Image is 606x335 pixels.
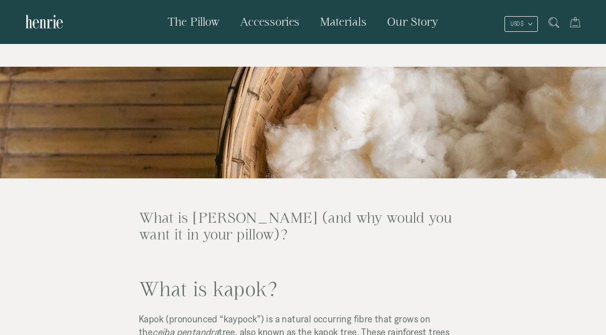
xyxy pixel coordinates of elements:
[139,278,278,300] span: What is kapok?
[168,15,220,28] span: The Pillow
[387,15,438,28] span: Our Story
[25,10,63,33] img: Henrie
[320,15,367,28] span: Materials
[504,16,538,32] button: USD $
[240,15,299,28] span: Accessories
[139,209,467,243] h2: What is [PERSON_NAME] (and why would you want it in your pillow)?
